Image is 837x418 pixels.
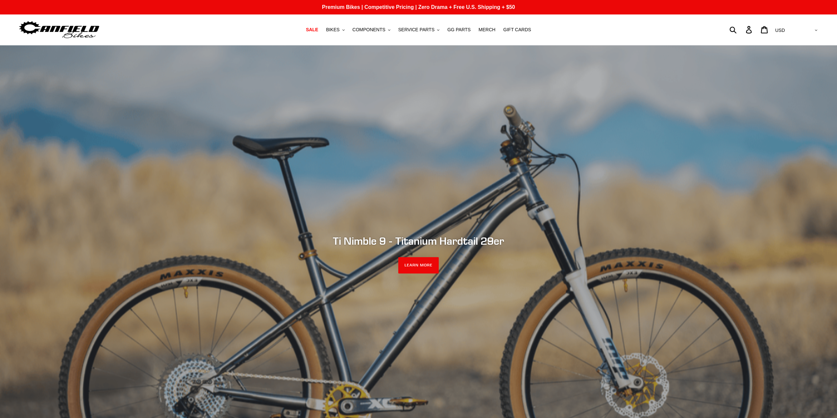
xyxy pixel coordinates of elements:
[18,19,100,40] img: Canfield Bikes
[733,22,750,37] input: Search
[326,27,339,33] span: BIKES
[475,25,499,34] a: MERCH
[239,235,598,247] h2: Ti Nimble 9 - Titanium Hardtail 29er
[395,25,443,34] button: SERVICE PARTS
[500,25,534,34] a: GIFT CARDS
[479,27,495,33] span: MERCH
[303,25,321,34] a: SALE
[503,27,531,33] span: GIFT CARDS
[306,27,318,33] span: SALE
[323,25,348,34] button: BIKES
[444,25,474,34] a: GG PARTS
[398,257,439,274] a: LEARN MORE
[349,25,394,34] button: COMPONENTS
[398,27,434,33] span: SERVICE PARTS
[353,27,385,33] span: COMPONENTS
[447,27,471,33] span: GG PARTS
